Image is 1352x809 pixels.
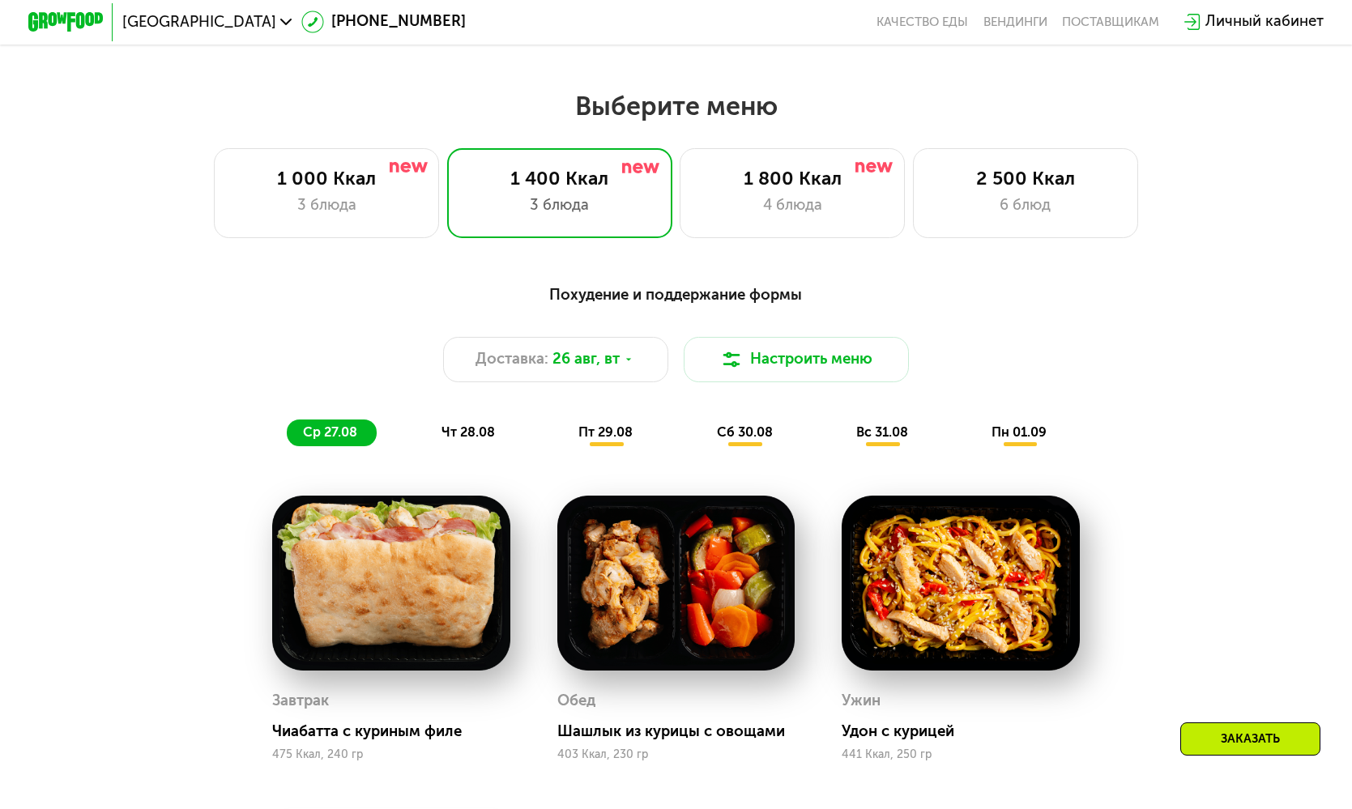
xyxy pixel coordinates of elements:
span: Доставка: [476,348,548,371]
div: поставщикам [1062,15,1159,30]
div: 1 000 Ккал [233,168,420,190]
span: пн 01.09 [992,424,1047,440]
div: Шашлык из курицы с овощами [557,722,810,741]
div: 1 400 Ккал [467,168,653,190]
div: 3 блюда [467,194,653,217]
div: 3 блюда [233,194,420,217]
div: Удон с курицей [842,722,1094,741]
span: ср 27.08 [303,424,357,440]
div: 475 Ккал, 240 гр [272,748,510,761]
div: Заказать [1180,722,1320,756]
div: Обед [557,687,595,715]
span: 26 авг, вт [552,348,620,371]
span: вс 31.08 [856,424,908,440]
span: пт 29.08 [578,424,633,440]
span: [GEOGRAPHIC_DATA] [122,15,276,30]
a: Качество еды [876,15,968,30]
div: Завтрак [272,687,329,715]
div: Личный кабинет [1205,11,1324,33]
div: Похудение и поддержание формы [120,283,1231,307]
span: чт 28.08 [441,424,495,440]
a: Вендинги [983,15,1047,30]
div: Чиабатта с куриным филе [272,722,525,741]
h2: Выберите меню [60,90,1292,122]
div: 4 блюда [699,194,885,217]
div: 403 Ккал, 230 гр [557,748,795,761]
div: 441 Ккал, 250 гр [842,748,1080,761]
span: сб 30.08 [717,424,773,440]
div: 2 500 Ккал [932,168,1119,190]
div: 6 блюд [932,194,1119,217]
a: [PHONE_NUMBER] [301,11,466,33]
button: Настроить меню [684,337,909,382]
div: Ужин [842,687,881,715]
div: 1 800 Ккал [699,168,885,190]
